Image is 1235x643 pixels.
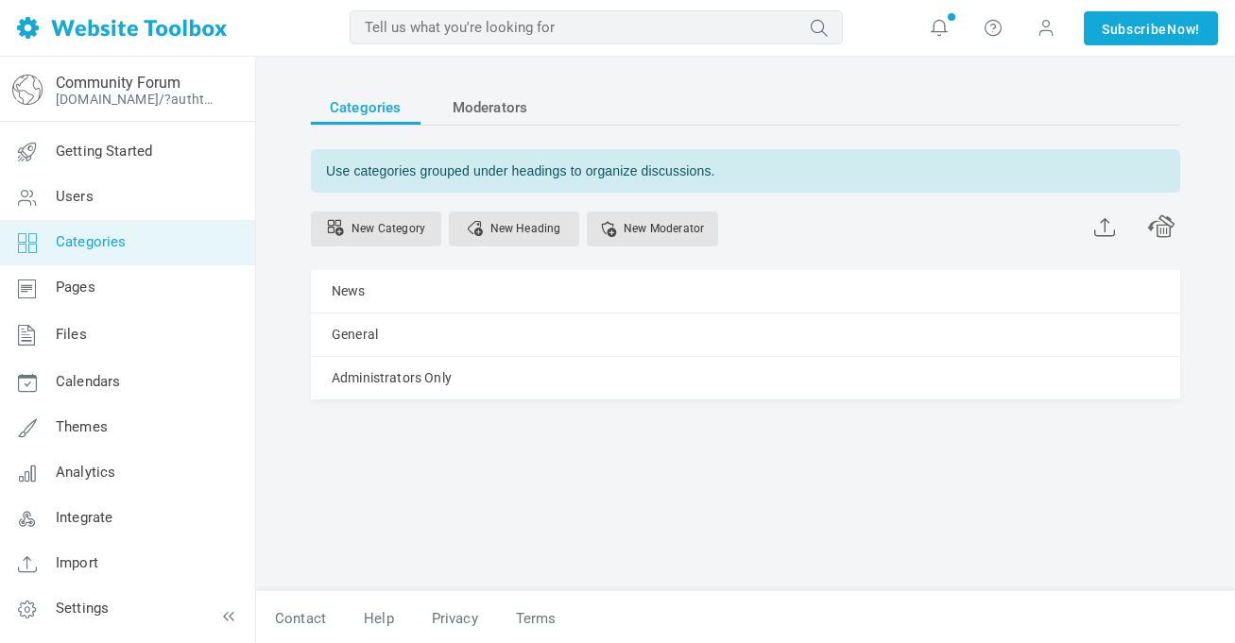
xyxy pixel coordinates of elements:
span: Themes [56,418,108,435]
div: Use categories grouped under headings to organize discussions. [311,149,1180,193]
span: Import [56,554,98,571]
span: Moderators [453,91,528,125]
a: Privacy [413,602,497,635]
a: Help [345,602,413,635]
input: Tell us what you're looking for [350,10,843,44]
span: Calendars [56,373,120,390]
span: Now! [1167,19,1200,40]
a: [DOMAIN_NAME]/?authtoken=912acf78ded0d97b1d0080e6fdf3ac26&rememberMe=1 [56,92,220,107]
a: Moderators [434,91,547,125]
span: Settings [56,600,109,617]
span: Categories [56,233,127,250]
span: Integrate [56,509,112,526]
a: Community Forum [56,74,180,92]
span: Files [56,326,87,343]
a: Categories [311,91,420,125]
span: Pages [56,279,95,296]
a: Terms [497,602,557,635]
a: Use multiple categories to organize discussions [311,212,441,246]
span: Categories [330,91,402,125]
span: Users [56,188,94,205]
a: Assigning a user as a moderator for a category gives them permission to help oversee the content [587,212,718,246]
a: News [332,279,366,303]
img: globe-icon.png [12,75,43,105]
a: General [332,323,378,347]
a: New Heading [449,212,579,246]
span: Analytics [56,464,115,481]
a: SubscribeNow! [1084,11,1218,45]
a: Contact [256,602,345,635]
a: Administrators Only [332,366,452,390]
span: Getting Started [56,143,152,160]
